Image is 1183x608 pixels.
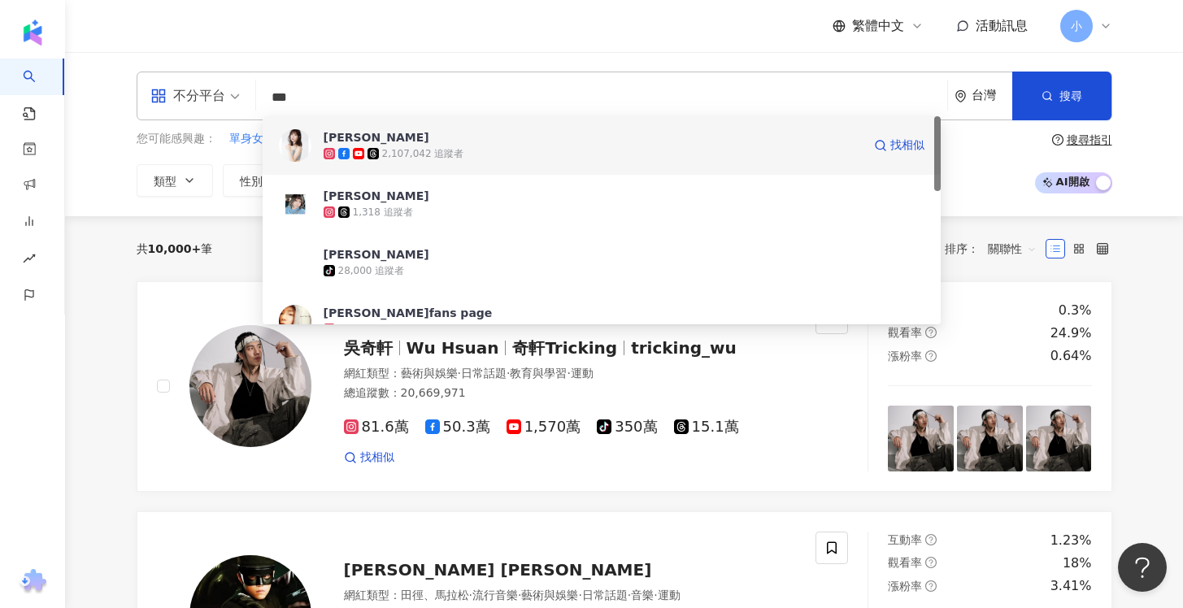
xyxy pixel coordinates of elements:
div: [PERSON_NAME] [324,246,429,263]
span: 互動率 [888,533,922,546]
div: 4,731 追蹤者 [338,323,398,337]
span: 找相似 [360,449,394,466]
a: 找相似 [344,449,394,466]
span: 漲粉率 [888,350,922,363]
span: · [654,588,657,601]
button: 搜尋 [1012,72,1111,120]
span: appstore [150,88,167,104]
img: logo icon [20,20,46,46]
span: 日常話題 [582,588,628,601]
span: rise [23,242,36,279]
img: post-image [1026,406,1092,471]
span: 81.6萬 [344,419,409,436]
span: 10,000+ [148,242,202,255]
span: 流行音樂 [472,588,518,601]
span: 教育與學習 [510,367,567,380]
span: question-circle [925,580,937,592]
span: 運動 [571,367,594,380]
img: KOL Avatar [189,325,311,447]
span: 350萬 [597,419,657,436]
span: 日常話題 [461,367,507,380]
div: 總追蹤數 ： 20,669,971 [344,385,797,402]
div: 台灣 [972,89,1012,102]
span: · [469,588,472,601]
img: post-image [888,406,954,471]
div: 不分平台 [150,83,225,109]
div: 24.9% [1050,324,1092,342]
img: KOL Avatar [279,305,311,337]
span: 關聯性 [988,236,1037,262]
button: 性別 [223,164,299,197]
span: · [518,588,521,601]
img: chrome extension [17,569,49,595]
span: 吳奇軒 [344,338,393,358]
span: 藝術與娛樂 [521,588,578,601]
span: 您可能感興趣： [137,131,216,147]
span: 15.1萬 [674,419,739,436]
span: tricking_wu [631,338,737,358]
div: 搜尋指引 [1067,133,1112,146]
span: · [458,367,461,380]
div: 網紅類型 ： [344,366,797,382]
a: 找相似 [874,129,924,162]
div: 1,318 追蹤者 [353,206,413,219]
img: post-image [957,406,1023,471]
span: question-circle [925,327,937,338]
img: KOL Avatar [279,129,311,162]
span: 音樂 [631,588,654,601]
button: 單身女性片場脫褲惹哭 [228,130,344,148]
span: 奇軒Tricking [512,338,617,358]
span: 1,570萬 [507,419,581,436]
span: 觀看率 [888,326,922,339]
span: question-circle [925,557,937,568]
span: · [507,367,510,380]
span: question-circle [1052,134,1063,145]
span: question-circle [925,350,937,362]
span: 性別 [240,175,263,188]
span: 單身女性片場脫褲惹哭 [229,131,343,147]
div: 排序： [945,236,1046,262]
span: 繁體中文 [852,17,904,35]
iframe: Help Scout Beacon - Open [1118,543,1167,592]
span: 運動 [658,588,681,601]
img: KOL Avatar [279,246,311,279]
span: · [578,588,581,601]
span: 類型 [154,175,176,188]
div: [PERSON_NAME] [324,129,429,145]
span: 活動訊息 [976,18,1028,33]
div: 1.23% [1050,532,1092,549]
div: 網紅類型 ： [344,588,797,604]
a: KOL Avatar吳奇軒Wu Hsuan奇軒Trickingtricking_wu網紅類型：藝術與娛樂·日常話題·教育與學習·運動總追蹤數：20,669,97181.6萬50.3萬1,570萬... [137,281,1112,492]
img: KOL Avatar [279,188,311,220]
span: 田徑、馬拉松 [401,588,469,601]
span: 找相似 [890,137,924,154]
button: 類型 [137,164,213,197]
div: 3.41% [1050,577,1092,595]
span: 50.3萬 [425,419,490,436]
div: 2,107,042 追蹤者 [382,147,464,161]
span: 觀看率 [888,556,922,569]
span: 藝術與娛樂 [401,367,458,380]
span: 小 [1071,17,1082,35]
div: 0.64% [1050,347,1092,365]
div: 共 筆 [137,242,213,255]
span: 搜尋 [1059,89,1082,102]
span: [PERSON_NAME] [PERSON_NAME] [344,560,652,580]
span: 漲粉率 [888,580,922,593]
span: · [628,588,631,601]
span: question-circle [925,534,937,545]
span: Wu Hsuan [407,338,499,358]
a: search [23,59,55,122]
div: [PERSON_NAME] [324,188,429,204]
div: 18% [1063,554,1092,572]
div: 28,000 追蹤者 [338,264,405,278]
span: · [567,367,570,380]
div: 0.3% [1059,302,1092,319]
div: [PERSON_NAME]fans page [324,305,493,321]
span: environment [955,90,967,102]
